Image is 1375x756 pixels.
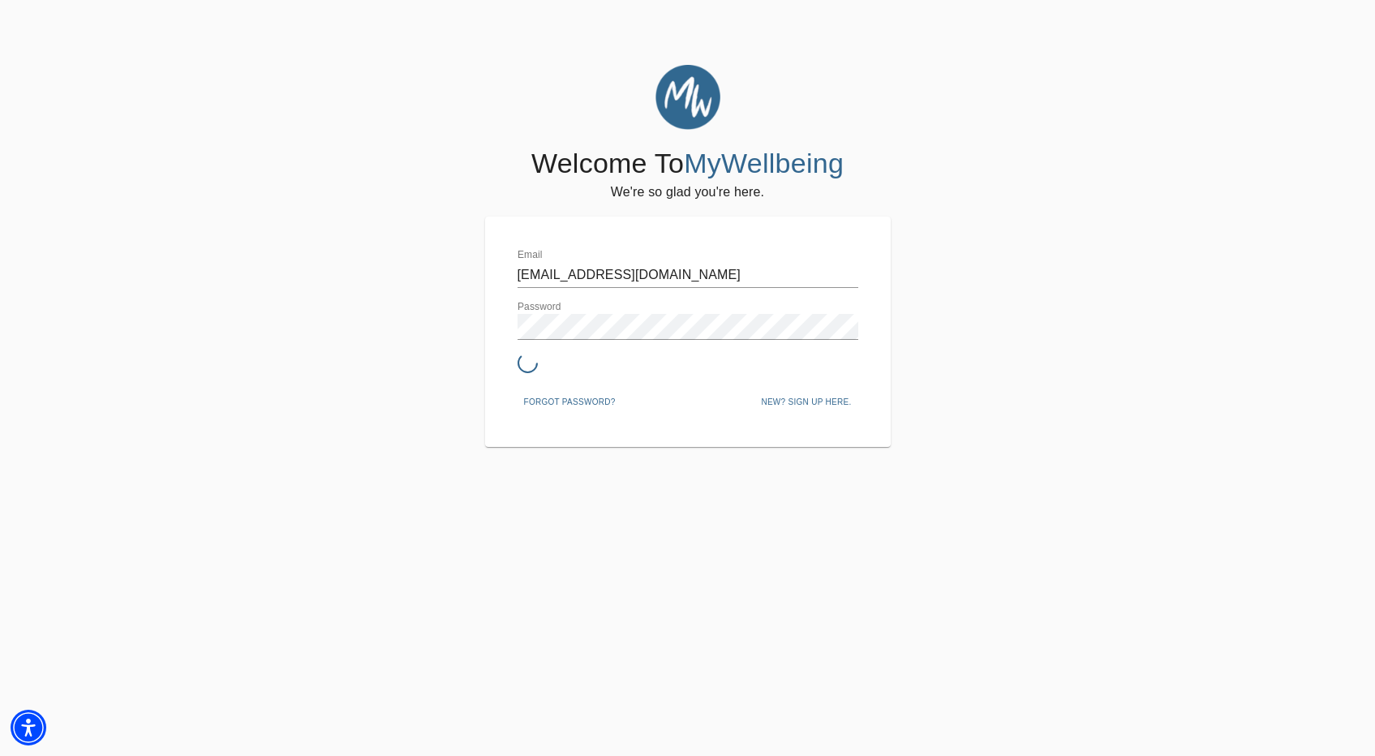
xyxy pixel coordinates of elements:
div: Accessibility Menu [11,710,46,745]
label: Email [518,251,543,260]
img: MyWellbeing [655,65,720,130]
label: Password [518,303,561,312]
h4: Welcome To [531,147,844,181]
span: New? Sign up here. [761,395,851,410]
span: Forgot password? [524,395,616,410]
span: MyWellbeing [684,148,844,178]
button: Forgot password? [518,390,622,415]
h6: We're so glad you're here. [611,181,764,204]
a: Forgot password? [518,394,622,407]
button: New? Sign up here. [754,390,857,415]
